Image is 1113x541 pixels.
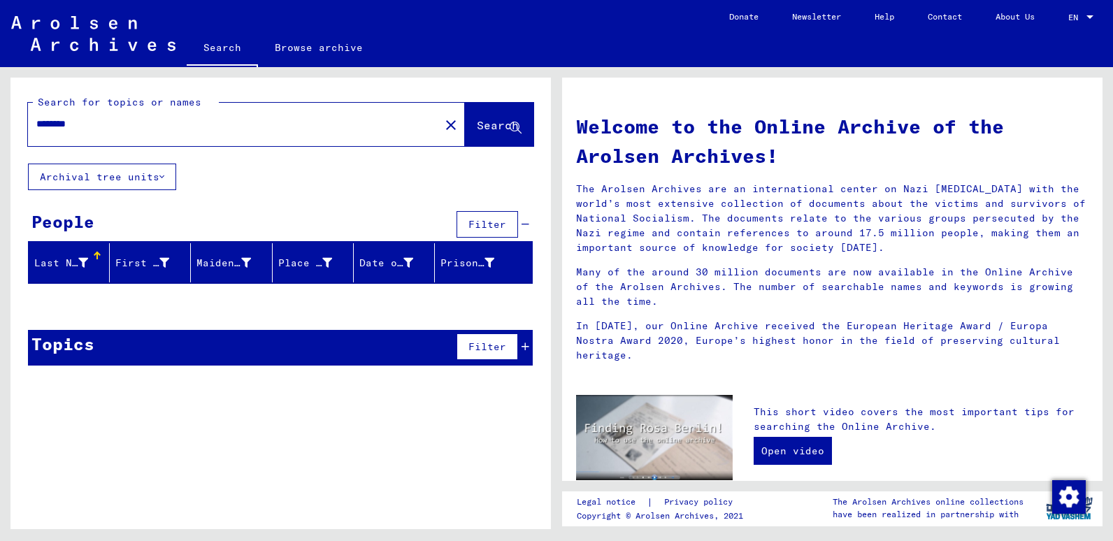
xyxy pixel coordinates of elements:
[34,252,109,274] div: Last Name
[477,118,519,132] span: Search
[196,256,250,270] div: Maiden Name
[191,243,272,282] mat-header-cell: Maiden Name
[110,243,191,282] mat-header-cell: First Name
[1052,480,1086,514] img: Change consent
[468,218,506,231] span: Filter
[576,182,1089,255] p: The Arolsen Archives are an international center on Nazi [MEDICAL_DATA] with the world’s most ext...
[11,16,175,51] img: Arolsen_neg.svg
[457,333,518,360] button: Filter
[115,252,190,274] div: First Name
[38,96,201,108] mat-label: Search for topics or names
[115,256,169,270] div: First Name
[576,319,1089,363] p: In [DATE], our Online Archive received the European Heritage Award / Europa Nostra Award 2020, Eu...
[258,31,380,64] a: Browse archive
[435,243,532,282] mat-header-cell: Prisoner #
[577,495,647,510] a: Legal notice
[577,495,749,510] div: |
[653,495,749,510] a: Privacy policy
[34,256,88,270] div: Last Name
[31,209,94,234] div: People
[754,437,832,465] a: Open video
[468,340,506,353] span: Filter
[1043,491,1096,526] img: yv_logo.png
[29,243,110,282] mat-header-cell: Last Name
[457,211,518,238] button: Filter
[354,243,435,282] mat-header-cell: Date of Birth
[31,331,94,356] div: Topics
[833,496,1024,508] p: The Arolsen Archives online collections
[437,110,465,138] button: Clear
[576,265,1089,309] p: Many of the around 30 million documents are now available in the Online Archive of the Arolsen Ar...
[465,103,533,146] button: Search
[1051,479,1085,513] div: Change consent
[278,256,332,270] div: Place of Birth
[28,164,176,190] button: Archival tree units
[440,256,494,270] div: Prisoner #
[754,405,1089,434] p: This short video covers the most important tips for searching the Online Archive.
[196,252,271,274] div: Maiden Name
[576,395,733,480] img: video.jpg
[1068,13,1084,22] span: EN
[278,252,353,274] div: Place of Birth
[359,256,413,270] div: Date of Birth
[273,243,354,282] mat-header-cell: Place of Birth
[443,117,459,134] mat-icon: close
[359,252,434,274] div: Date of Birth
[440,252,515,274] div: Prisoner #
[187,31,258,67] a: Search
[577,510,749,522] p: Copyright © Arolsen Archives, 2021
[833,508,1024,521] p: have been realized in partnership with
[576,112,1089,171] h1: Welcome to the Online Archive of the Arolsen Archives!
